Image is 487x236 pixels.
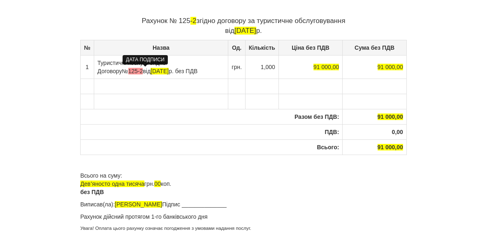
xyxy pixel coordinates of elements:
p: Всього на суму: грн. коп. [80,171,407,196]
th: Всього: [81,139,343,155]
span: 00 [154,180,161,187]
span: [DATE] [234,27,256,35]
th: Разом без ПДВ: [81,109,343,124]
p: Увага! Оплата цього рахунку означає погодження з умовами надання послуг. [80,225,407,232]
p: Виписав(ла): Підпис ______________ [80,200,407,208]
td: грн. [228,55,246,79]
th: 0,00 [343,124,406,139]
span: 91 000,00 [378,144,403,150]
td: 1,000 [245,55,278,79]
th: Сума без ПДВ [343,40,406,55]
p: Рахунок № 125 згідно договору за туристичне обслуговування від р. [80,16,407,36]
p: Рахунок дійсний протягом 1-го банківського дня [80,213,407,221]
b: без ПДВ [80,189,104,195]
td: 1 [81,55,94,79]
th: № [81,40,94,55]
span: -2 [190,17,197,25]
span: 91 000,00 [378,64,403,70]
th: Ціна без ПДВ [278,40,342,55]
th: Од. [228,40,246,55]
div: ДАТА ПОДПИСИ [123,55,168,65]
th: Назва [94,40,228,55]
span: [DATE] [151,68,169,74]
span: 125-2 [128,68,143,74]
span: Девʼяносто одна тисяча [80,180,144,187]
span: [PERSON_NAME] [115,201,162,208]
span: 91 000,00 [378,113,403,120]
th: ПДВ: [81,124,343,139]
span: 91 000,00 [313,64,339,70]
span: № [122,68,143,74]
td: Туристичні послуги згідно Договору від р. без ПДВ [94,55,228,79]
th: Кількість [245,40,278,55]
